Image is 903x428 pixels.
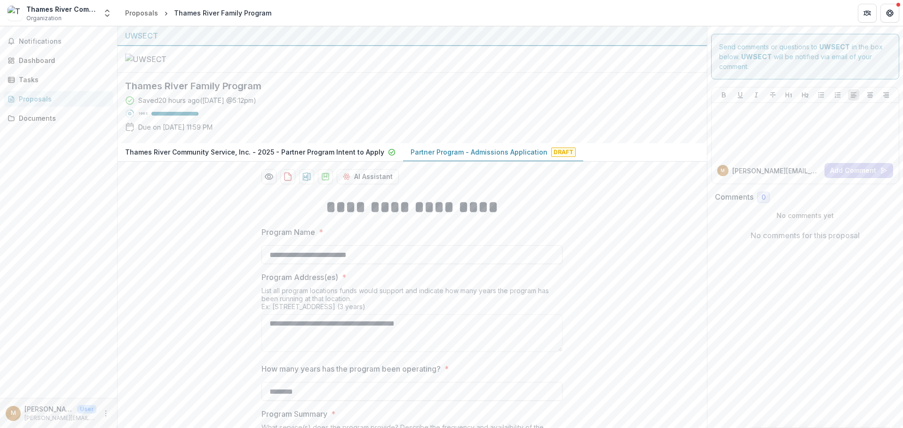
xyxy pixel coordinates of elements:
[11,410,16,416] div: michaelv@trfp.org
[299,169,314,184] button: download-proposal
[751,230,860,241] p: No comments for this proposal
[125,8,158,18] div: Proposals
[280,169,295,184] button: download-proposal
[261,169,277,184] button: Preview c68a87e6-acd3-4c92-82b6-872ff95549df-1.pdf
[26,4,97,14] div: Thames River Community Service, Inc.
[121,6,162,20] a: Proposals
[261,363,441,374] p: How many years has the program been operating?
[741,53,772,61] strong: UWSECT
[819,43,850,51] strong: UWSECT
[711,34,900,79] div: Send comments or questions to in the box below. will be notified via email of your comment.
[101,4,114,23] button: Open entity switcher
[261,226,315,238] p: Program Name
[732,166,821,176] p: [PERSON_NAME][EMAIL_ADDRESS][DOMAIN_NAME]
[19,94,106,104] div: Proposals
[4,91,113,107] a: Proposals
[761,194,766,202] span: 0
[125,54,219,65] img: UWSECT
[4,72,113,87] a: Tasks
[4,53,113,68] a: Dashboard
[19,75,106,85] div: Tasks
[125,147,384,157] p: Thames River Community Service, Inc. - 2025 - Partner Program Intent to Apply
[19,55,106,65] div: Dashboard
[718,89,729,101] button: Bold
[864,89,876,101] button: Align Center
[551,148,576,157] span: Draft
[19,38,110,46] span: Notifications
[715,193,753,202] h2: Comments
[138,95,256,105] div: Saved 20 hours ago ( [DATE] @ 5:12pm )
[4,110,113,126] a: Documents
[125,30,699,41] div: UWSECT
[24,414,96,422] p: [PERSON_NAME][EMAIL_ADDRESS][DOMAIN_NAME]
[411,147,547,157] p: Partner Program - Admissions Application
[721,168,725,173] div: michaelv@trfp.org
[125,80,684,92] h2: Thames River Family Program
[800,89,811,101] button: Heading 2
[318,169,333,184] button: download-proposal
[880,4,899,23] button: Get Help
[77,405,96,413] p: User
[261,408,327,420] p: Program Summary
[824,163,893,178] button: Add Comment
[858,4,877,23] button: Partners
[174,8,271,18] div: Thames River Family Program
[735,89,746,101] button: Underline
[832,89,843,101] button: Ordered List
[751,89,762,101] button: Italicize
[8,6,23,21] img: Thames River Community Service, Inc.
[880,89,892,101] button: Align Right
[783,89,794,101] button: Heading 1
[715,210,896,220] p: No comments yet
[261,272,338,283] p: Program Address(es)
[19,113,106,123] div: Documents
[261,287,562,314] div: List all program locations funds would support and indicate how many years the program has been r...
[816,89,827,101] button: Bullet List
[138,110,148,117] p: 100 %
[767,89,778,101] button: Strike
[24,404,73,414] p: [PERSON_NAME][EMAIL_ADDRESS][DOMAIN_NAME]
[4,34,113,49] button: Notifications
[138,122,213,132] p: Due on [DATE] 11:59 PM
[121,6,275,20] nav: breadcrumb
[848,89,859,101] button: Align Left
[26,14,62,23] span: Organization
[100,408,111,419] button: More
[337,169,399,184] button: AI Assistant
